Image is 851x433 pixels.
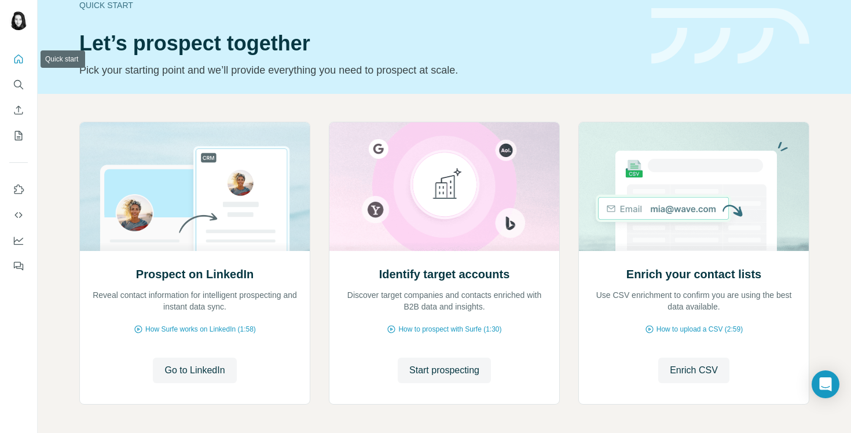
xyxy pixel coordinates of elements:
[9,205,28,225] button: Use Surfe API
[9,100,28,121] button: Enrich CSV
[91,289,298,312] p: Reveal contact information for intelligent prospecting and instant data sync.
[341,289,548,312] p: Discover target companies and contacts enriched with B2B data and insights.
[9,74,28,95] button: Search
[329,122,560,251] img: Identify target accounts
[9,125,28,146] button: My lists
[626,266,761,282] h2: Enrich your contact lists
[812,370,839,398] div: Open Intercom Messenger
[379,266,510,282] h2: Identify target accounts
[9,179,28,200] button: Use Surfe on LinkedIn
[658,358,729,383] button: Enrich CSV
[9,256,28,276] button: Feedback
[79,32,637,55] h1: Let’s prospect together
[398,324,501,334] span: How to prospect with Surfe (1:30)
[79,62,637,78] p: Pick your starting point and we’ll provide everything you need to prospect at scale.
[79,122,310,251] img: Prospect on LinkedIn
[9,230,28,251] button: Dashboard
[590,289,797,312] p: Use CSV enrichment to confirm you are using the best data available.
[153,358,236,383] button: Go to LinkedIn
[164,363,225,377] span: Go to LinkedIn
[651,8,809,64] img: banner
[136,266,254,282] h2: Prospect on LinkedIn
[9,12,28,30] img: Avatar
[9,49,28,70] button: Quick start
[670,363,718,377] span: Enrich CSV
[656,324,743,334] span: How to upload a CSV (2:59)
[398,358,491,383] button: Start prospecting
[145,324,256,334] span: How Surfe works on LinkedIn (1:58)
[409,363,479,377] span: Start prospecting
[578,122,809,251] img: Enrich your contact lists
